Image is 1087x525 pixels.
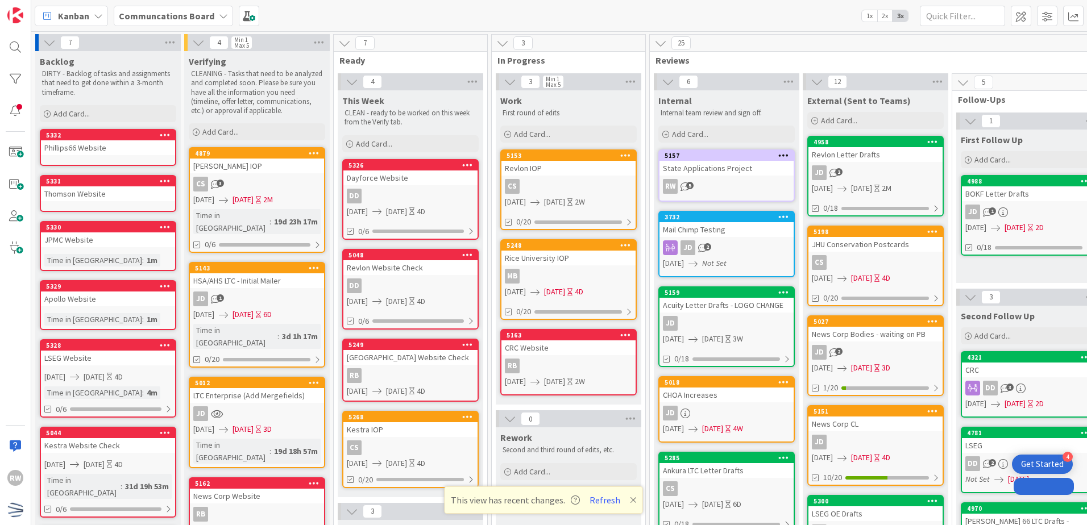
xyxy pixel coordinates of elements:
[808,316,943,341] div: 5027News Corp Bodies - waiting on PB
[862,10,877,22] span: 1x
[190,263,324,273] div: 5143
[46,282,175,290] div: 5329
[659,377,794,388] div: 5018
[974,155,1011,165] span: Add Card...
[501,330,636,355] div: 5163CRC Website
[808,345,943,360] div: JD
[358,226,369,238] span: 0/6
[84,371,105,383] span: [DATE]
[989,207,996,215] span: 1
[347,189,362,203] div: DD
[808,406,943,416] div: 5151
[882,182,891,194] div: 2M
[202,127,239,137] span: Add Card...
[893,10,908,22] span: 3x
[514,129,550,139] span: Add Card...
[190,148,324,173] div: 4879[PERSON_NAME] IOP
[233,194,254,206] span: [DATE]
[823,202,838,214] span: 0/18
[659,151,794,176] div: 5157State Applications Project
[190,478,324,503] div: 5162News Corp Website
[521,75,540,89] span: 3
[659,287,794,312] div: 5159Acuity Letter Drafts - LOGO CHANGE
[233,309,254,320] span: [DATE]
[812,272,833,284] span: [DATE]
[674,353,689,365] span: 0/18
[814,407,943,415] div: 5151
[965,398,986,410] span: [DATE]
[659,222,794,237] div: Mail Chimp Testing
[659,161,794,176] div: State Applications Project
[386,385,407,397] span: [DATE]
[807,95,911,106] span: External (Sent to Teams)
[575,196,585,208] div: 2W
[195,149,324,157] div: 4879
[808,255,943,270] div: CS
[263,194,273,206] div: 2M
[277,330,279,343] span: :
[144,254,160,266] div: 1m
[808,227,943,252] div: 5198JHU Conservation Postcards
[217,294,224,302] span: 1
[356,139,392,149] span: Add Card...
[142,313,144,326] span: :
[1063,452,1073,462] div: 4
[733,423,743,435] div: 4W
[808,165,943,180] div: JD
[345,109,476,127] p: CLEAN - ready to be worked on this week from the Verify tab.
[41,186,175,201] div: Thomson Website
[658,95,692,106] span: Internal
[659,453,794,463] div: 5285
[343,440,478,455] div: CS
[343,340,478,365] div: 5249[GEOGRAPHIC_DATA] Website Check
[544,376,565,388] span: [DATE]
[501,151,636,161] div: 5153
[144,386,160,399] div: 4m
[114,371,123,383] div: 4D
[501,179,636,194] div: CS
[672,129,708,139] span: Add Card...
[41,222,175,247] div: 5330JPMC Website
[961,134,1023,145] span: First Follow Up
[501,359,636,373] div: RB
[193,309,214,320] span: [DATE]
[814,138,943,146] div: 4958
[343,189,478,203] div: DD
[679,75,698,89] span: 6
[233,423,254,435] span: [DATE]
[193,423,214,435] span: [DATE]
[44,386,142,399] div: Time in [GEOGRAPHIC_DATA]
[386,206,407,218] span: [DATE]
[44,313,142,326] div: Time in [GEOGRAPHIC_DATA]
[193,406,208,421] div: JD
[823,292,838,304] span: 0/20
[44,254,142,266] div: Time in [GEOGRAPHIC_DATA]
[142,254,144,266] span: :
[195,264,324,272] div: 5143
[190,291,324,306] div: JD
[7,502,23,518] img: avatar
[961,310,1035,322] span: Second Follow Up
[1006,384,1014,391] span: 3
[981,114,1001,128] span: 1
[702,333,723,345] span: [DATE]
[501,161,636,176] div: Revlon IOP
[343,250,478,260] div: 5048
[659,453,794,478] div: 5285Ankura LTC Letter Drafts
[190,263,324,288] div: 5143HSA/AHS LTC - Initial Mailer
[808,496,943,521] div: 5300LSEG OE Drafts
[343,412,478,422] div: 5268
[835,168,843,176] span: 2
[343,340,478,350] div: 5249
[575,376,585,388] div: 2W
[575,286,583,298] div: 4D
[812,255,827,270] div: CS
[507,152,636,160] div: 5153
[659,377,794,402] div: 5018CHOA Increases
[343,160,478,185] div: 5326Dayforce Website
[193,209,269,234] div: Time in [GEOGRAPHIC_DATA]
[671,36,691,50] span: 25
[663,406,678,420] div: JD
[41,340,175,365] div: 5328LSEG Website
[546,76,559,82] div: Min 1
